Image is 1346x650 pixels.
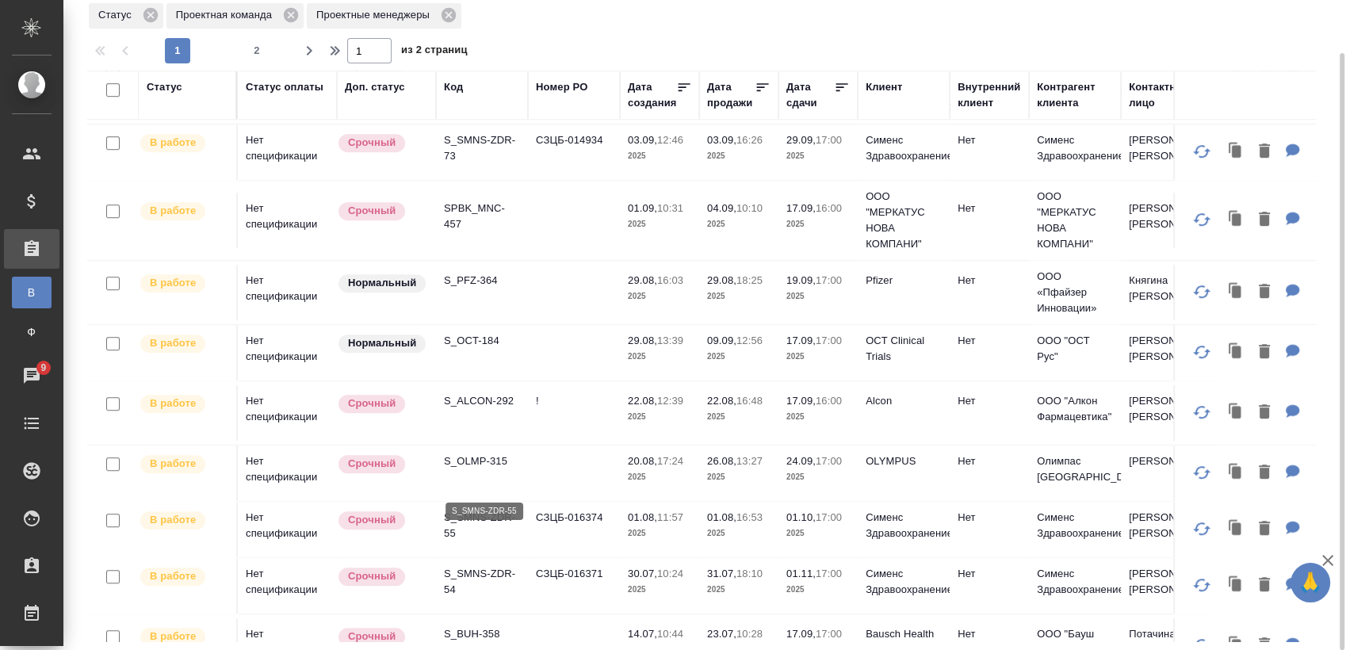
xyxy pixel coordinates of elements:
div: Проектная команда [166,3,304,29]
p: 13:39 [657,335,683,346]
p: Статус [98,7,137,23]
p: 2025 [628,409,691,425]
p: 11:57 [657,511,683,523]
p: 03.09, [707,134,736,146]
span: из 2 страниц [401,40,468,63]
p: Сименс Здравоохранение [866,132,942,164]
p: 01.08, [707,511,736,523]
a: 9 [4,356,59,396]
td: [PERSON_NAME] [PERSON_NAME] [1121,193,1213,248]
p: 24.09, [786,455,816,467]
div: Выставляется автоматически, если на указанный объем услуг необходимо больше времени в стандартном... [337,566,428,587]
button: Удалить [1251,276,1278,308]
p: 10:31 [657,202,683,214]
p: 17.09, [786,395,816,407]
p: 2025 [707,289,771,304]
button: Клонировать [1221,569,1251,602]
p: 2025 [707,526,771,541]
p: 29.09, [786,134,816,146]
div: Выставляет ПМ после принятия заказа от КМа [139,393,228,415]
button: Клонировать [1221,513,1251,545]
p: 17:00 [816,511,842,523]
p: Bausch Health [866,626,942,642]
td: [PERSON_NAME] [1121,445,1213,501]
p: 17:00 [816,134,842,146]
p: В работе [150,512,196,528]
div: Внутренний клиент [958,79,1021,111]
p: 19.09, [786,274,816,286]
p: 2025 [707,216,771,232]
td: Нет спецификации [238,502,337,557]
p: 16:48 [736,395,763,407]
p: Срочный [348,135,396,151]
p: Олимпас [GEOGRAPHIC_DATA] [1037,453,1113,485]
p: OCT Clinical Trials [866,333,942,365]
span: 🙏 [1297,566,1324,599]
p: Сименс Здравоохранение [1037,566,1113,598]
div: Контактное лицо [1129,79,1205,111]
p: Нормальный [348,335,416,351]
div: Выставляет ПМ после принятия заказа от КМа [139,132,228,154]
p: 18:25 [736,274,763,286]
p: 2025 [628,216,691,232]
a: Ф [12,316,52,348]
span: Ф [20,324,44,340]
p: Проектные менеджеры [316,7,435,23]
button: Клонировать [1221,396,1251,429]
p: 2025 [786,349,850,365]
p: Срочный [348,456,396,472]
span: В [20,285,44,300]
p: 01.08, [628,511,657,523]
p: Срочный [348,203,396,219]
p: 22.08, [707,395,736,407]
p: В работе [150,456,196,472]
p: S_SMNS-ZDR-54 [444,566,520,598]
div: Выставляется автоматически, если на указанный объем услуг необходимо больше времени в стандартном... [337,510,428,531]
p: 12:56 [736,335,763,346]
div: Дата сдачи [786,79,834,111]
button: Удалить [1251,569,1278,602]
div: Выставляется автоматически, если на указанный объем услуг необходимо больше времени в стандартном... [337,132,428,154]
p: 2025 [707,409,771,425]
div: Выставляет ПМ после принятия заказа от КМа [139,453,228,475]
p: 17:00 [816,274,842,286]
td: Нет спецификации [238,445,337,501]
p: Нет [958,393,1021,409]
p: 29.08, [628,335,657,346]
p: В работе [150,135,196,151]
p: ООО "Алкон Фармацевтика" [1037,393,1113,425]
button: Клонировать [1221,457,1251,489]
button: 🙏 [1291,563,1330,602]
td: СЗЦБ-016371 [528,558,620,614]
p: Сименс Здравоохранение [1037,132,1113,164]
p: S_OCT-184 [444,333,520,349]
td: ! [528,385,620,441]
button: 2 [244,38,270,63]
div: Выставляет ПМ после принятия заказа от КМа [139,333,228,354]
p: 10:44 [657,628,683,640]
p: 17:00 [816,628,842,640]
p: 29.08, [628,274,657,286]
p: Нет [958,201,1021,216]
p: 30.07, [628,568,657,579]
button: Клонировать [1221,136,1251,168]
div: Статус [147,79,182,95]
p: 03.09, [628,134,657,146]
button: Обновить [1183,393,1221,431]
p: ООО "ОСТ Рус" [1037,333,1113,365]
p: ООО «Пфайзер Инновации» [1037,269,1113,316]
p: 18:10 [736,568,763,579]
td: [PERSON_NAME] [PERSON_NAME] [1121,325,1213,380]
p: В работе [150,568,196,584]
p: ООО "МЕРКАТУС НОВА КОМПАНИ" [866,189,942,252]
p: 16:26 [736,134,763,146]
p: 12:46 [657,134,683,146]
p: 13:27 [736,455,763,467]
p: 2025 [707,469,771,485]
p: 2025 [707,582,771,598]
p: 17:00 [816,455,842,467]
p: 2025 [786,526,850,541]
td: Нет спецификации [238,558,337,614]
p: 2025 [707,148,771,164]
p: 31.07, [707,568,736,579]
